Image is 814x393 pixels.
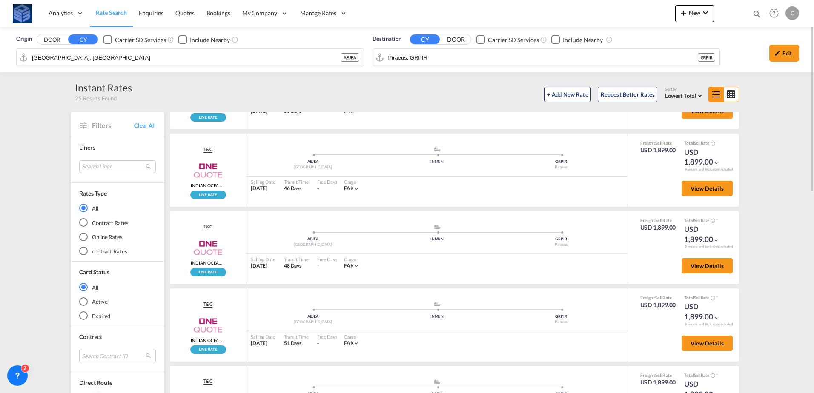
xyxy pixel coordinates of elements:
div: - [317,340,319,347]
md-icon: Unchecked: Search for CY (Container Yard) services for all selected carriers.Checked : Search for... [540,36,547,43]
input: Search by Port [32,51,341,64]
span: Sell [655,218,662,223]
div: Piraeus [499,319,623,325]
md-radio-button: Contract Rates [79,218,156,227]
img: ONEY [188,236,229,258]
span: T&C [203,223,212,230]
md-icon: icon-chevron-down [353,186,359,192]
md-icon: assets/icons/custom/ship-fill.svg [432,225,442,229]
div: [GEOGRAPHIC_DATA] [251,242,375,248]
button: Spot Rates are dynamic & can fluctuate with time [709,295,715,302]
span: Destination [373,35,401,43]
img: fff785d0086311efa2d3e168b14c2f64.png [13,4,32,23]
span: Contract [79,333,102,340]
img: rpa-live-rate.png [190,191,226,199]
span: Liners [79,144,95,151]
div: INMUN [375,159,499,165]
span: INDIAN OCEAN MEDITERRANEAN SERVICE [191,260,225,266]
img: rpa-live-rate.png [190,345,226,354]
button: View Details [682,336,733,351]
span: View Details [691,340,724,347]
div: USD 1,899.00 [640,146,676,154]
span: Lowest Total [665,92,696,99]
md-checkbox: Checkbox No Ink [178,35,230,44]
div: USD 1,899.00 [684,147,727,168]
button: Spot Rates are dynamic & can fluctuate with time [709,140,715,147]
button: CY [68,34,98,44]
md-icon: icon-table-large [724,87,739,102]
img: ONEY [188,314,229,335]
div: Remark and Inclusion included [679,245,739,249]
button: View Details [682,181,733,196]
span: Filters [92,121,134,130]
img: rpa-live-rate.png [190,268,226,276]
md-radio-button: contract Rates [79,247,156,256]
div: AEJEA [251,159,375,165]
button: Spot Rates are dynamic & can fluctuate with time [709,218,715,224]
md-icon: icon-plus 400-fg [679,8,689,18]
span: View Details [691,262,724,269]
div: Include Nearby [563,36,603,44]
div: 48 Days [284,262,309,270]
div: [DATE] [251,185,275,192]
md-checkbox: Checkbox No Ink [551,35,603,44]
div: [GEOGRAPHIC_DATA] [251,165,375,170]
span: Sell [655,295,662,300]
div: Remark and Inclusion included [679,322,739,327]
div: Rollable available [190,345,226,354]
span: My Company [242,9,277,17]
div: GRPIR [499,236,623,242]
span: Sell [655,373,662,378]
md-radio-button: Active [79,297,156,306]
div: USD 1,899.00 [640,223,676,232]
span: Clear All [134,122,156,129]
md-radio-button: All [79,283,156,291]
div: Rates Type [79,189,107,198]
md-icon: assets/icons/custom/ship-fill.svg [432,379,442,384]
button: icon-plus 400-fgNewicon-chevron-down [675,5,714,22]
span: Sell [694,373,701,378]
div: [GEOGRAPHIC_DATA] [251,319,375,325]
button: Spot Rates are dynamic & can fluctuate with time [709,373,715,379]
span: INDIAN OCEAN MEDITERRANEAN SERVICE [191,337,225,343]
div: USD 1,899.00 [684,224,727,245]
span: T&C [203,146,212,153]
span: Help [767,6,781,20]
span: T&C [203,301,212,308]
span: Rate Search [96,9,127,16]
md-icon: icon-chevron-down [353,340,359,346]
span: Enquiries [139,9,163,17]
span: Sell [694,140,701,145]
div: Total Rate [684,295,727,302]
div: Cargo [344,179,360,185]
div: 46 Days [284,185,309,192]
md-icon: icon-pencil [774,50,780,56]
div: Sort by [665,87,704,92]
span: Analytics [49,9,73,17]
md-icon: assets/icons/custom/ship-fill.svg [432,302,442,306]
div: - [317,262,319,270]
button: View Details [682,258,733,273]
button: DOOR [441,35,471,45]
md-icon: icon-magnify [752,9,762,19]
div: Freight Rate [640,140,676,146]
md-radio-button: Expired [79,312,156,320]
span: Bookings [206,9,230,17]
md-radio-button: All [79,204,156,212]
div: INMUN [375,236,499,242]
span: View Details [691,185,724,192]
div: Freight Rate [640,217,676,223]
span: 25 Results Found [75,94,116,102]
div: Freight Rate [640,372,676,378]
div: icon-pencilEdit [769,45,799,62]
div: C [785,6,799,20]
span: Direct Route [79,379,156,391]
div: - [317,185,319,192]
div: GRPIR [499,314,623,319]
span: Sell [694,295,701,300]
md-icon: icon-chevron-down [713,160,719,166]
span: FAK [344,340,354,346]
button: Request Better Rates [598,87,657,102]
div: GRPIR [698,53,716,62]
img: ONEY [188,159,229,180]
